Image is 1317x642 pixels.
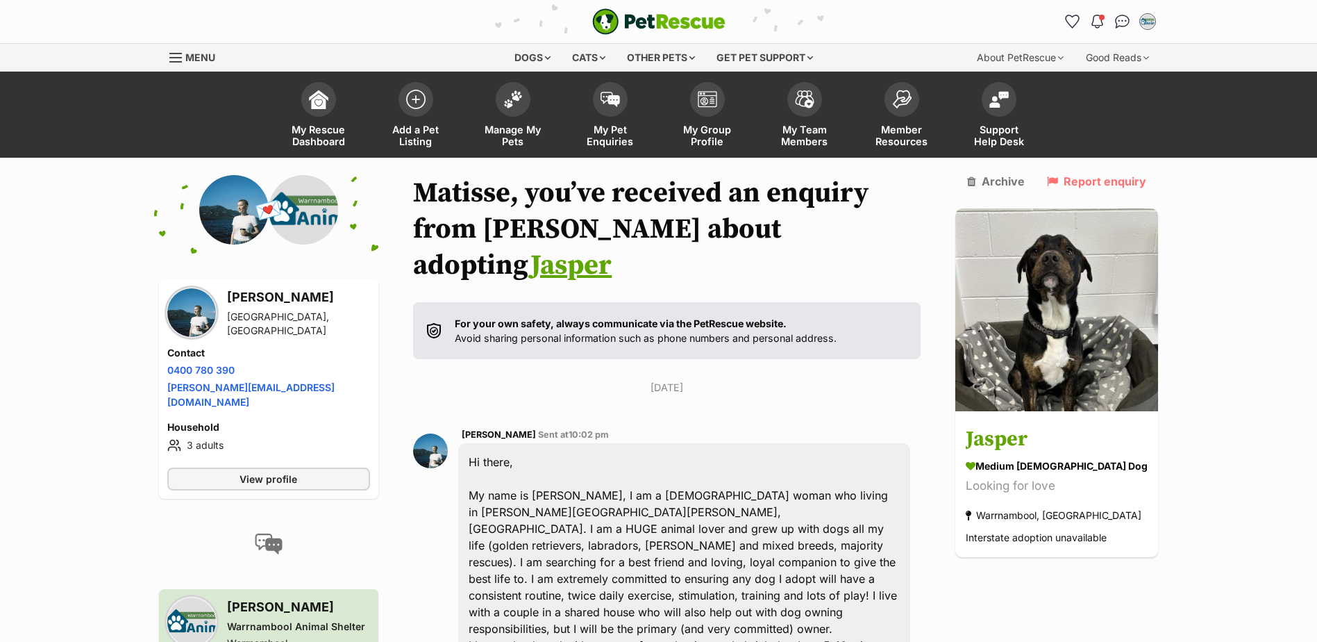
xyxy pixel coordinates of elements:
[592,8,725,35] img: logo-e224e6f780fb5917bec1dbf3a21bbac754714ae5b6737aabdf751b685950b380.svg
[1076,44,1159,72] div: Good Reads
[1047,175,1146,188] a: Report enquiry
[253,195,285,225] span: 💌
[1091,15,1102,28] img: notifications-46538b983faf8c2785f20acdc204bb7945ddae34d4c08c2a6579f10ce5e182be.svg
[503,90,523,108] img: manage-my-pets-icon-02211641906a0b7f246fdf0571729dbe1e7629f14944591b6c1af311fb30b64b.svg
[462,429,536,440] span: [PERSON_NAME]
[240,472,297,486] span: View profile
[406,90,426,109] img: add-pet-listing-icon-0afa8454b4691262ce3f59096e99ab1cd57d4a30225e0717b998d2c9b9846f56.svg
[659,75,756,158] a: My Group Profile
[385,124,447,147] span: Add a Pet Listing
[530,248,612,283] a: Jasper
[592,8,725,35] a: PetRescue
[950,75,1048,158] a: Support Help Desk
[756,75,853,158] a: My Team Members
[871,124,933,147] span: Member Resources
[413,175,921,283] h1: Matisse, you’ve received an enquiry from [PERSON_NAME] about adopting
[1141,15,1155,28] img: Matisse profile pic
[464,75,562,158] a: Manage My Pets
[169,44,225,69] a: Menu
[967,175,1025,188] a: Archive
[773,124,836,147] span: My Team Members
[966,459,1148,474] div: medium [DEMOGRAPHIC_DATA] Dog
[1087,10,1109,33] button: Notifications
[1115,15,1130,28] img: chat-41dd97257d64d25036548639549fe6c8038ab92f7586957e7f3b1b290dea8141.svg
[505,44,560,72] div: Dogs
[167,288,216,337] img: Olivia Cuff profile pic
[967,44,1073,72] div: About PetRescue
[482,124,544,147] span: Manage My Pets
[1062,10,1084,33] a: Favourites
[455,318,787,329] strong: For your own safety, always communicate via the PetRescue website.
[966,425,1148,456] h3: Jasper
[413,380,921,395] p: [DATE]
[968,124,1030,147] span: Support Help Desk
[707,44,823,72] div: Get pet support
[227,288,371,307] h3: [PERSON_NAME]
[853,75,950,158] a: Member Resources
[955,414,1158,558] a: Jasper medium [DEMOGRAPHIC_DATA] Dog Looking for love Warrnambool, [GEOGRAPHIC_DATA] Interstate a...
[167,437,371,454] li: 3 adults
[227,620,371,634] div: Warrnambool Animal Shelter
[269,175,338,245] img: Warrnambool Animal Shelter profile pic
[562,75,659,158] a: My Pet Enquiries
[538,429,609,440] span: Sent at
[413,434,448,468] img: Olivia Cuff profile pic
[199,175,269,245] img: Olivia Cuff profile pic
[601,92,620,107] img: pet-enquiries-icon-7e3ad2cf08bfb03b45e93fb7055b45f3efa6380592205ae92323e6603595dc1f.svg
[955,208,1158,411] img: Jasper
[966,532,1107,544] span: Interstate adoption unavailable
[309,90,328,109] img: dashboard-icon-eb2f2d2d3e046f16d808141f083e7271f6b2e854fb5c12c21221c1fb7104beca.svg
[255,534,283,554] img: conversation-icon-4a6f8262b818ee0b60e3300018af0b2d0b884aa5de6e9bcb8d3d4eeb1a70a7c4.svg
[569,429,609,440] span: 10:02 pm
[287,124,350,147] span: My Rescue Dashboard
[676,124,739,147] span: My Group Profile
[455,316,837,346] p: Avoid sharing personal information such as phone numbers and personal address.
[185,51,215,63] span: Menu
[989,91,1009,108] img: help-desk-icon-fdf02630f3aa405de69fd3d07c3f3aa587a6932b1a1747fa1d2bba05be0121f9.svg
[167,346,371,360] h4: Contact
[227,598,371,617] h3: [PERSON_NAME]
[579,124,641,147] span: My Pet Enquiries
[1062,10,1159,33] ul: Account quick links
[1136,10,1159,33] button: My account
[167,364,235,376] a: 0400 780 390
[892,90,912,108] img: member-resources-icon-8e73f808a243e03378d46382f2149f9095a855e16c252ad45f914b54edf8863c.svg
[367,75,464,158] a: Add a Pet Listing
[1112,10,1134,33] a: Conversations
[966,507,1141,525] div: Warrnambool, [GEOGRAPHIC_DATA]
[270,75,367,158] a: My Rescue Dashboard
[167,381,335,408] a: [PERSON_NAME][EMAIL_ADDRESS][DOMAIN_NAME]
[562,44,615,72] div: Cats
[167,420,371,434] h4: Household
[966,477,1148,496] div: Looking for love
[167,468,371,491] a: View profile
[698,91,717,108] img: group-profile-icon-3fa3cf56718a62981997c0bc7e787c4b2cf8bcc04b72c1350f741eb67cf2f40e.svg
[617,44,705,72] div: Other pets
[227,310,371,338] div: [GEOGRAPHIC_DATA], [GEOGRAPHIC_DATA]
[795,90,814,108] img: team-members-icon-5396bd8760b3fe7c0b43da4ab00e1e3bb1a5d9ba89233759b79545d2d3fc5d0d.svg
